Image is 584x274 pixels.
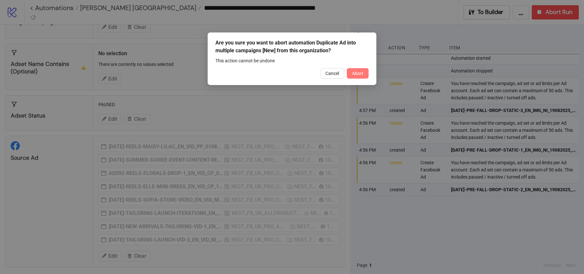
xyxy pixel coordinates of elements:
[215,57,369,64] div: This action cannot be undone
[352,71,363,76] span: Abort
[325,71,339,76] span: Cancel
[320,68,344,79] button: Cancel
[347,68,369,79] button: Abort
[215,39,369,55] div: Are you sure you want to abort automation Duplicate Ad into multiple campaigns [New] from this or...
